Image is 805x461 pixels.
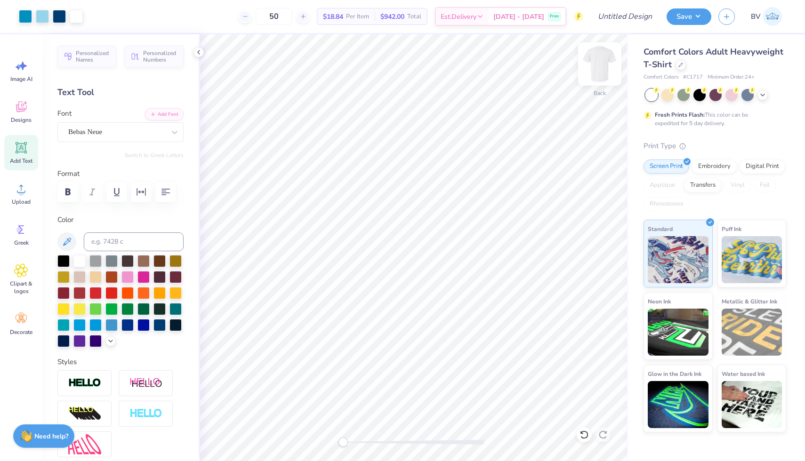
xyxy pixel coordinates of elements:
span: Personalized Names [76,50,111,63]
label: Font [57,108,72,119]
div: Foil [754,178,776,192]
span: Free [550,13,559,20]
div: Embroidery [692,159,737,174]
div: Rhinestones [644,197,689,211]
img: Neon Ink [648,309,708,356]
span: Puff Ink [722,224,741,234]
img: Standard [648,236,708,283]
img: Negative Space [129,408,162,419]
img: Metallic & Glitter Ink [722,309,782,356]
div: Vinyl [724,178,751,192]
button: Personalized Names [57,46,116,67]
img: Stroke [68,378,101,389]
button: Switch to Greek Letters [125,151,184,159]
span: Comfort Colors Adult Heavyweight T-Shirt [644,46,783,70]
input: Untitled Design [590,7,660,26]
strong: Fresh Prints Flash: [655,111,705,119]
span: Metallic & Glitter Ink [722,296,777,306]
span: Image AI [10,75,32,83]
img: 3D Illusion [68,406,101,421]
div: Applique [644,178,681,192]
span: Standard [648,224,673,234]
span: [DATE] - [DATE] [493,12,544,22]
span: Clipart & logos [6,280,37,295]
img: Glow in the Dark Ink [648,381,708,428]
span: Neon Ink [648,296,671,306]
button: Personalized Numbers [125,46,184,67]
div: This color can be expedited for 5 day delivery. [655,111,771,127]
span: Upload [12,198,31,206]
img: Back [581,45,619,83]
span: Personalized Numbers [143,50,178,63]
input: e.g. 7428 c [84,232,184,251]
span: Greek [14,239,29,246]
span: Per Item [346,12,369,22]
div: Screen Print [644,159,689,174]
strong: Need help? [34,432,68,441]
img: Brooke Vorona [763,7,782,26]
span: Add Text [10,157,32,165]
span: $18.84 [323,12,343,22]
label: Styles [57,357,77,367]
span: Minimum Order: 24 + [708,73,755,81]
label: Format [57,168,184,179]
span: Designs [11,116,32,124]
div: Accessibility label [338,437,348,447]
img: Free Distort [68,434,101,454]
span: # C1717 [683,73,703,81]
span: Water based Ink [722,369,765,379]
button: Save [667,8,711,25]
span: $942.00 [380,12,404,22]
img: Puff Ink [722,236,782,283]
div: Digital Print [740,159,785,174]
div: Transfers [684,178,722,192]
div: Print Type [644,141,786,151]
span: Decorate [10,328,32,336]
img: Water based Ink [722,381,782,428]
a: BV [747,7,786,26]
span: Comfort Colors [644,73,678,81]
img: Shadow [129,377,162,389]
input: – – [256,8,292,25]
label: Color [57,215,184,225]
span: Est. Delivery [441,12,476,22]
div: Text Tool [57,86,184,99]
span: BV [751,11,761,22]
button: Add Font [145,108,184,120]
span: Glow in the Dark Ink [648,369,701,379]
span: Total [407,12,421,22]
div: Back [594,89,606,97]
